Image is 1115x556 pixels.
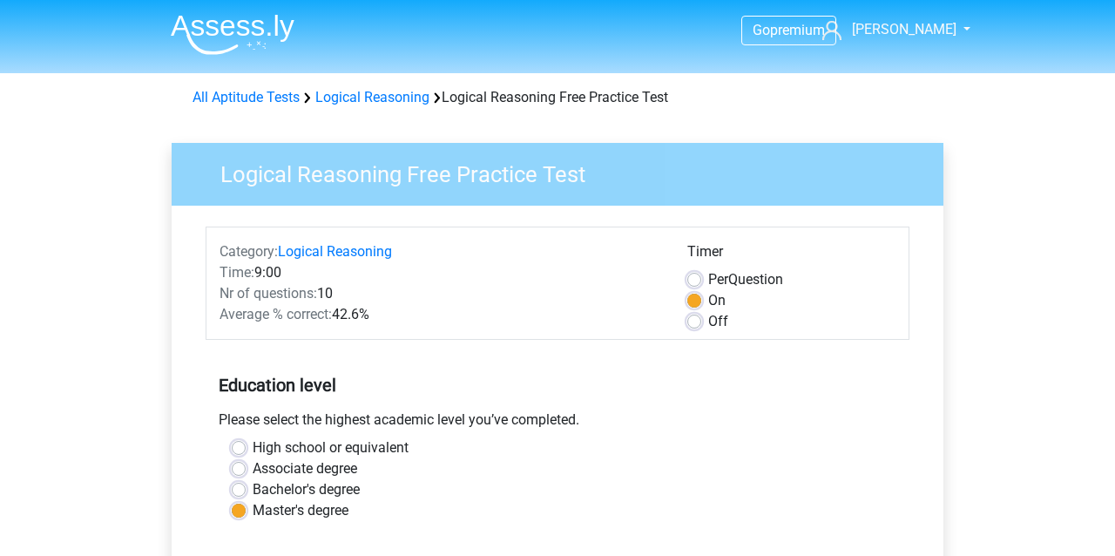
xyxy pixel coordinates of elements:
a: [PERSON_NAME] [815,19,958,40]
div: 10 [206,283,674,304]
span: [PERSON_NAME] [852,21,956,37]
span: Average % correct: [220,306,332,322]
label: Question [708,269,783,290]
label: High school or equivalent [253,437,409,458]
label: On [708,290,726,311]
a: Logical Reasoning [278,243,392,260]
span: Go [753,22,770,38]
img: Assessly [171,14,294,55]
h5: Education level [219,368,896,403]
h3: Logical Reasoning Free Practice Test [199,154,930,188]
span: Per [708,271,728,288]
span: Time: [220,264,254,281]
a: Logical Reasoning [315,89,429,105]
label: Bachelor's degree [253,479,360,500]
label: Master's degree [253,500,348,521]
span: Nr of questions: [220,285,317,302]
span: premium [770,22,825,38]
div: 9:00 [206,262,674,283]
a: Gopremium [742,18,835,42]
label: Associate degree [253,458,357,479]
div: Logical Reasoning Free Practice Test [186,87,929,108]
div: Please select the highest academic level you’ve completed. [206,410,909,437]
a: All Aptitude Tests [193,89,300,105]
span: Category: [220,243,278,260]
div: Timer [687,241,895,269]
div: 42.6% [206,304,674,325]
label: Off [708,311,728,332]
